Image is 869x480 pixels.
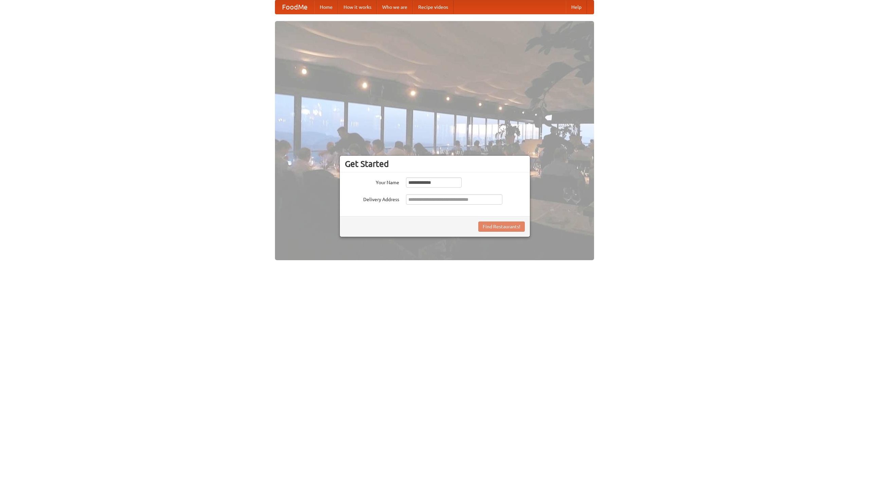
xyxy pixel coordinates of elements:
label: Your Name [345,177,399,186]
a: Help [566,0,587,14]
a: Recipe videos [413,0,454,14]
h3: Get Started [345,159,525,169]
a: Who we are [377,0,413,14]
a: FoodMe [275,0,314,14]
a: Home [314,0,338,14]
label: Delivery Address [345,194,399,203]
a: How it works [338,0,377,14]
button: Find Restaurants! [478,222,525,232]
